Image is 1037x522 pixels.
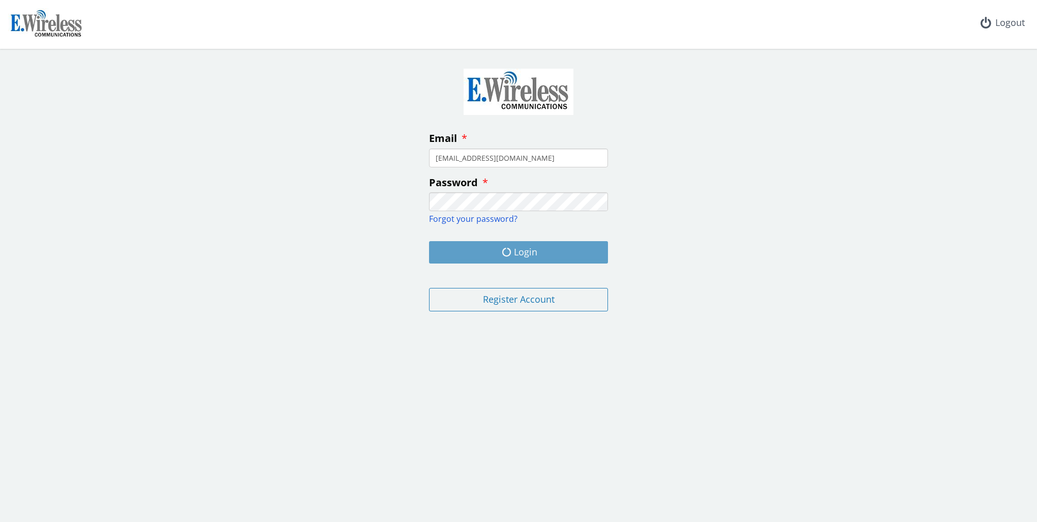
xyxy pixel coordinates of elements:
[429,213,517,224] a: Forgot your password?
[429,288,608,311] button: Register Account
[429,241,608,264] button: Login
[429,149,608,167] input: enter your email address
[429,131,457,145] span: Email
[429,176,478,189] span: Password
